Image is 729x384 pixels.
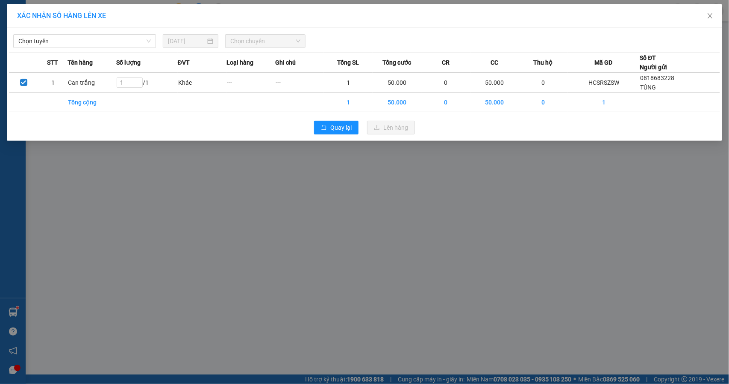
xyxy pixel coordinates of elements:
[421,93,470,112] td: 0
[470,73,519,93] td: 50.000
[640,53,667,72] div: Số ĐT Người gửi
[226,73,275,93] td: ---
[68,93,116,112] td: Tổng cộng
[641,74,675,81] span: 0818683228
[68,58,93,67] span: Tên hàng
[45,50,206,104] h2: VP Nhận: VP 7 [PERSON_NAME]
[5,7,47,50] img: logo.jpg
[491,58,498,67] span: CC
[442,58,450,67] span: CR
[421,73,470,93] td: 0
[568,73,640,93] td: HCSRSZSW
[226,58,253,67] span: Loại hàng
[324,93,373,112] td: 1
[568,93,640,112] td: 1
[519,93,568,112] td: 0
[178,58,190,67] span: ĐVT
[373,93,421,112] td: 50.000
[382,58,411,67] span: Tổng cước
[5,50,69,64] h2: HCSRSZSW
[595,58,613,67] span: Mã GD
[707,12,714,19] span: close
[337,58,359,67] span: Tổng SL
[68,73,116,93] td: Can trắng
[698,4,722,28] button: Close
[367,121,415,134] button: uploadLên hàng
[168,36,206,46] input: 15/08/2025
[321,125,327,131] span: rollback
[52,20,104,34] b: Sao Việt
[470,93,519,112] td: 50.000
[116,73,178,93] td: / 1
[178,73,226,93] td: Khác
[641,84,656,91] span: TÙNG
[230,35,300,48] span: Chọn chuyến
[116,58,141,67] span: Số lượng
[373,73,421,93] td: 50.000
[18,35,151,48] span: Chọn tuyến
[330,123,352,132] span: Quay lại
[275,73,324,93] td: ---
[534,58,553,67] span: Thu hộ
[275,58,296,67] span: Ghi chú
[314,121,359,134] button: rollbackQuay lại
[114,7,206,21] b: [DOMAIN_NAME]
[38,73,67,93] td: 1
[17,12,106,20] span: XÁC NHẬN SỐ HÀNG LÊN XE
[47,58,58,67] span: STT
[519,73,568,93] td: 0
[324,73,373,93] td: 1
